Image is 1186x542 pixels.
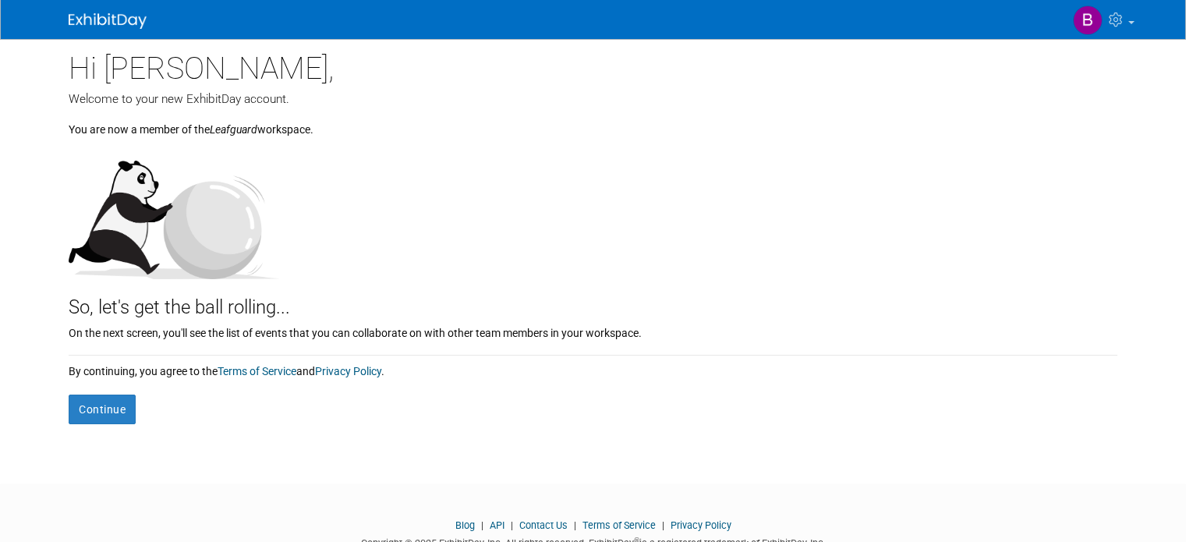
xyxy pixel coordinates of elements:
div: On the next screen, you'll see the list of events that you can collaborate on with other team mem... [69,321,1117,341]
div: Welcome to your new ExhibitDay account. [69,90,1117,108]
i: Leafguard [210,123,257,136]
div: By continuing, you agree to the and . [69,356,1117,379]
span: | [570,519,580,531]
span: | [477,519,487,531]
a: Privacy Policy [671,519,731,531]
a: Privacy Policy [315,365,381,377]
img: Brian Booth [1073,5,1103,35]
div: So, let's get the ball rolling... [69,279,1117,321]
a: API [490,519,504,531]
img: ExhibitDay [69,13,147,29]
div: Hi [PERSON_NAME], [69,39,1117,90]
a: Contact Us [519,519,568,531]
span: | [507,519,517,531]
img: Let's get the ball rolling [69,145,279,279]
span: | [658,519,668,531]
a: Blog [455,519,475,531]
a: Terms of Service [218,365,296,377]
button: Continue [69,395,136,424]
div: You are now a member of the workspace. [69,108,1117,137]
a: Terms of Service [582,519,656,531]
